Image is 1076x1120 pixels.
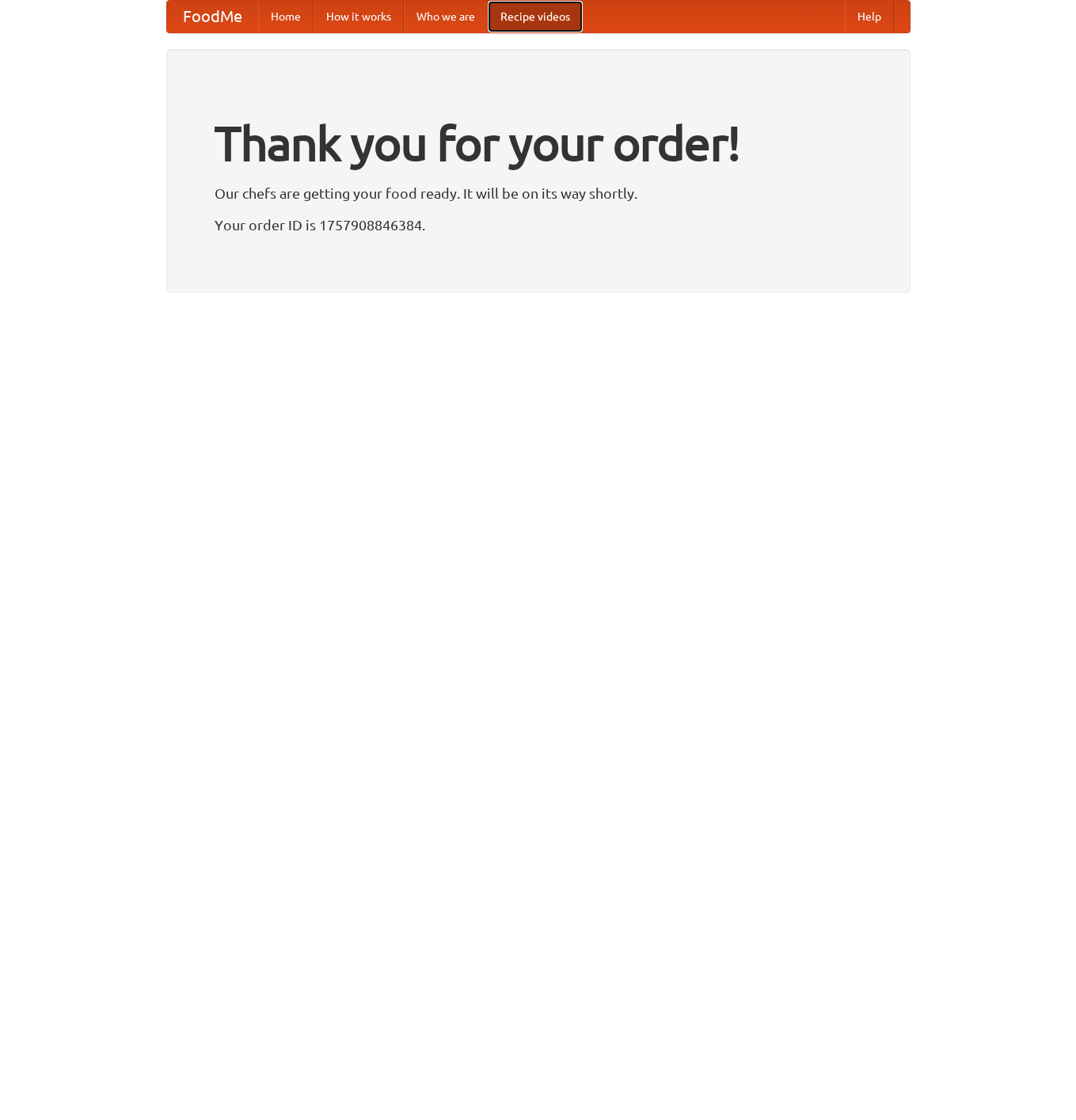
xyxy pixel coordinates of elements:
[215,213,862,237] p: Your order ID is 1757908846384.
[845,1,894,32] a: Help
[215,105,862,181] h1: Thank you for your order!
[258,1,314,32] a: Home
[314,1,404,32] a: How it works
[167,1,258,32] a: FoodMe
[488,1,583,32] a: Recipe videos
[215,181,862,205] p: Our chefs are getting your food ready. It will be on its way shortly.
[404,1,488,32] a: Who we are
